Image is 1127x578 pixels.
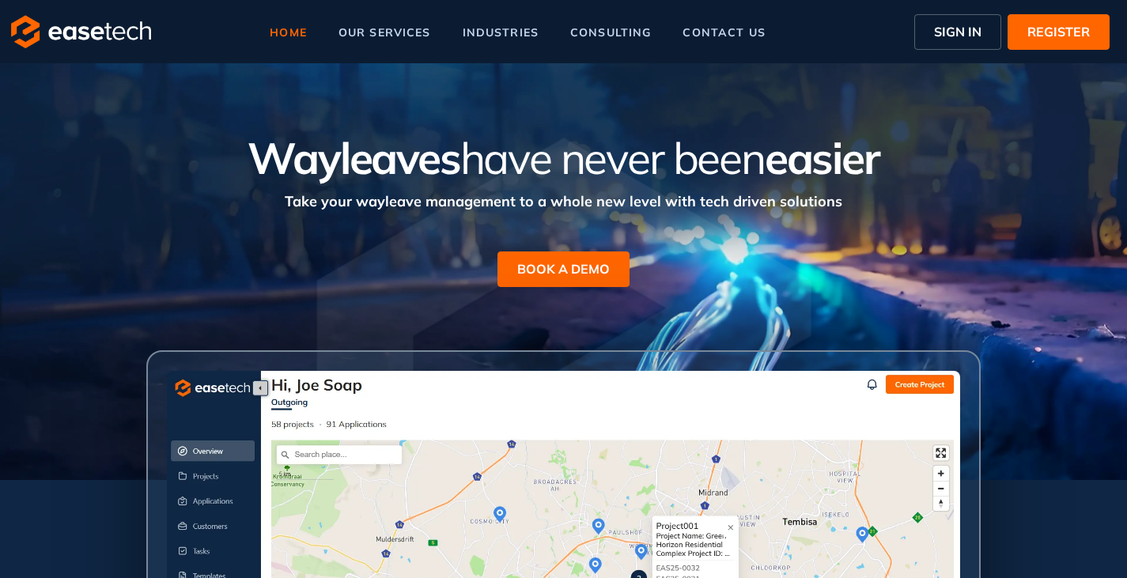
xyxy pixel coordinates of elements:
[765,130,879,185] span: easier
[934,22,981,41] span: SIGN IN
[914,14,1001,50] button: SIGN IN
[11,15,151,48] img: logo
[517,259,610,278] span: BOOK A DEMO
[248,130,459,185] span: Wayleaves
[463,27,539,38] span: industries
[109,183,1019,212] div: Take your wayleave management to a whole new level with tech driven solutions
[460,130,765,185] span: have never been
[270,27,307,38] span: home
[683,27,765,38] span: contact us
[1008,14,1110,50] button: REGISTER
[1027,22,1090,41] span: REGISTER
[570,27,651,38] span: consulting
[497,251,630,287] button: BOOK A DEMO
[338,27,431,38] span: our services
